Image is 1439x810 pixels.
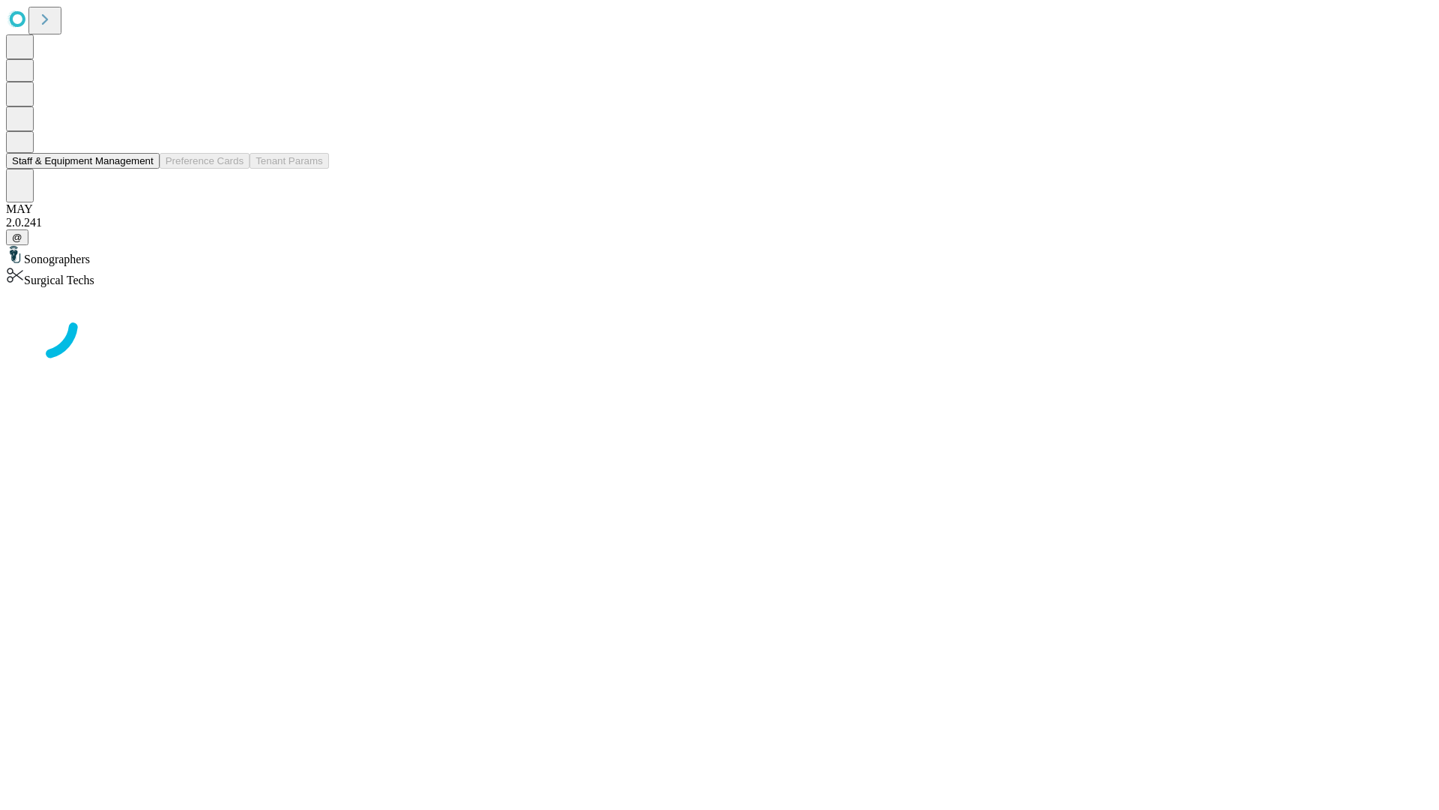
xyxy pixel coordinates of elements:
[12,232,22,243] span: @
[6,153,160,169] button: Staff & Equipment Management
[6,229,28,245] button: @
[160,153,250,169] button: Preference Cards
[6,245,1433,266] div: Sonographers
[6,202,1433,216] div: MAY
[6,216,1433,229] div: 2.0.241
[250,153,329,169] button: Tenant Params
[6,266,1433,287] div: Surgical Techs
